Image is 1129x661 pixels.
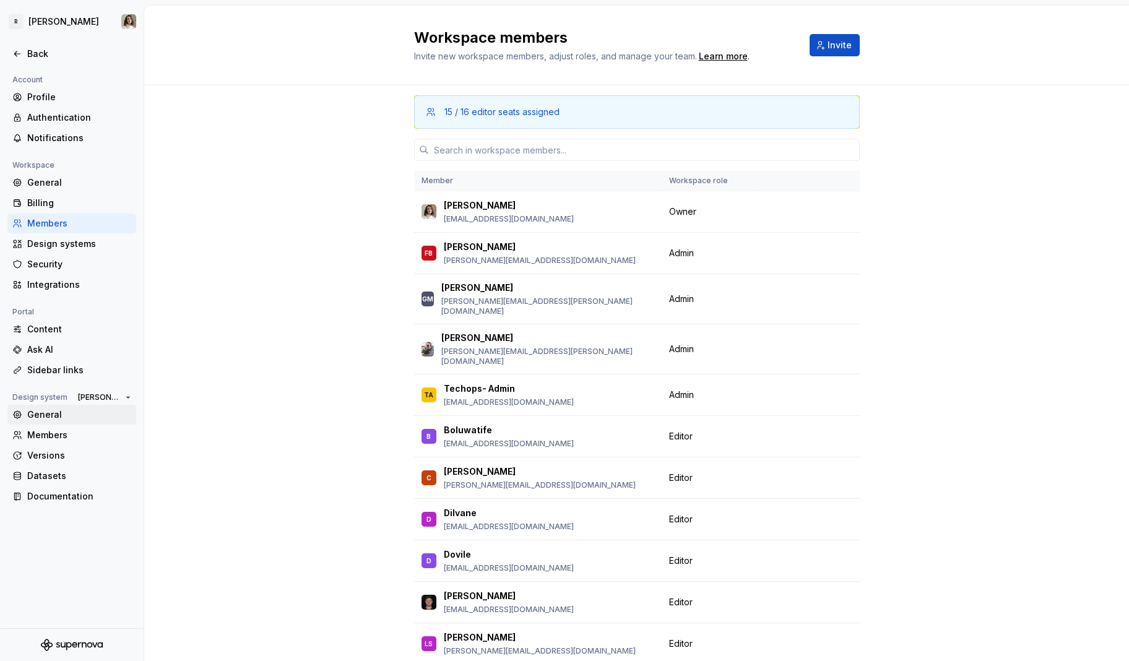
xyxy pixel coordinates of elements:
p: [PERSON_NAME] [444,241,516,253]
div: C [426,472,431,484]
span: Editor [669,596,693,608]
a: Documentation [7,486,136,506]
div: Design systems [27,238,131,250]
input: Search in workspace members... [429,139,860,161]
div: Datasets [27,470,131,482]
span: Editor [669,555,693,567]
a: Datasets [7,466,136,486]
a: Profile [7,87,136,107]
a: General [7,405,136,425]
p: [PERSON_NAME][EMAIL_ADDRESS][DOMAIN_NAME] [444,646,636,656]
p: [PERSON_NAME] [444,465,516,478]
div: D [426,555,431,567]
span: Editor [669,472,693,484]
a: Back [7,44,136,64]
a: Authentication [7,108,136,127]
p: [EMAIL_ADDRESS][DOMAIN_NAME] [444,522,574,532]
th: Member [414,171,662,191]
img: Sandrina pereira [422,204,436,219]
span: Admin [669,247,694,259]
a: Members [7,214,136,233]
button: Invite [810,34,860,56]
a: Security [7,254,136,274]
div: General [27,408,131,421]
a: Design systems [7,234,136,254]
p: [PERSON_NAME] [444,590,516,602]
div: Sidebar links [27,364,131,376]
div: D [426,513,431,525]
p: [PERSON_NAME][EMAIL_ADDRESS][PERSON_NAME][DOMAIN_NAME] [441,347,654,366]
p: Dilvane [444,507,477,519]
a: Ask AI [7,340,136,360]
div: Authentication [27,111,131,124]
div: [PERSON_NAME] [28,15,99,28]
span: . [697,52,750,61]
span: Editor [669,513,693,525]
a: General [7,173,136,192]
span: Editor [669,637,693,650]
a: Content [7,319,136,339]
span: Owner [669,205,696,218]
div: Profile [27,91,131,103]
a: Learn more [699,50,748,63]
div: B [426,430,431,443]
span: Admin [669,389,694,401]
p: [EMAIL_ADDRESS][DOMAIN_NAME] [444,563,574,573]
p: [PERSON_NAME] [444,199,516,212]
div: Security [27,258,131,270]
th: Workspace role [662,171,756,191]
div: FB [425,247,433,259]
a: Integrations [7,275,136,295]
img: Sandrina pereira [121,14,136,29]
span: Invite new workspace members, adjust roles, and manage your team. [414,51,697,61]
a: Versions [7,446,136,465]
div: TA [424,389,433,401]
p: Techops- Admin [444,382,515,395]
h2: Workspace members [414,28,795,48]
p: [PERSON_NAME] [441,332,513,344]
p: Boluwatife [444,424,492,436]
div: Design system [7,390,72,405]
div: Account [7,72,48,87]
button: R[PERSON_NAME]Sandrina pereira [2,8,141,35]
div: Ask AI [27,343,131,356]
p: [EMAIL_ADDRESS][DOMAIN_NAME] [444,214,574,224]
img: Ian [422,342,434,356]
a: Billing [7,193,136,213]
a: Notifications [7,128,136,148]
div: Members [27,217,131,230]
div: LS [425,637,433,650]
p: [EMAIL_ADDRESS][DOMAIN_NAME] [444,439,574,449]
div: Portal [7,305,39,319]
div: Integrations [27,279,131,291]
p: [PERSON_NAME][EMAIL_ADDRESS][DOMAIN_NAME] [444,480,636,490]
span: Editor [669,430,693,443]
p: [EMAIL_ADDRESS][DOMAIN_NAME] [444,397,574,407]
p: [PERSON_NAME] [441,282,513,294]
div: Workspace [7,158,59,173]
div: Members [27,429,131,441]
a: Sidebar links [7,360,136,380]
svg: Supernova Logo [41,639,103,651]
span: Admin [669,343,694,355]
div: GM [422,293,433,305]
div: Notifications [27,132,131,144]
div: R [9,14,24,29]
div: Documentation [27,490,131,503]
p: [PERSON_NAME][EMAIL_ADDRESS][PERSON_NAME][DOMAIN_NAME] [441,296,654,316]
p: [PERSON_NAME] [444,631,516,644]
div: Versions [27,449,131,462]
span: Invite [828,39,852,51]
p: [PERSON_NAME][EMAIL_ADDRESS][DOMAIN_NAME] [444,256,636,266]
div: Billing [27,197,131,209]
p: Dovile [444,548,471,561]
div: General [27,176,131,189]
a: Members [7,425,136,445]
span: Admin [669,293,694,305]
img: Joost Reus [422,595,436,610]
span: [PERSON_NAME] [78,392,121,402]
div: 15 / 16 editor seats assigned [444,106,560,118]
div: Content [27,323,131,335]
